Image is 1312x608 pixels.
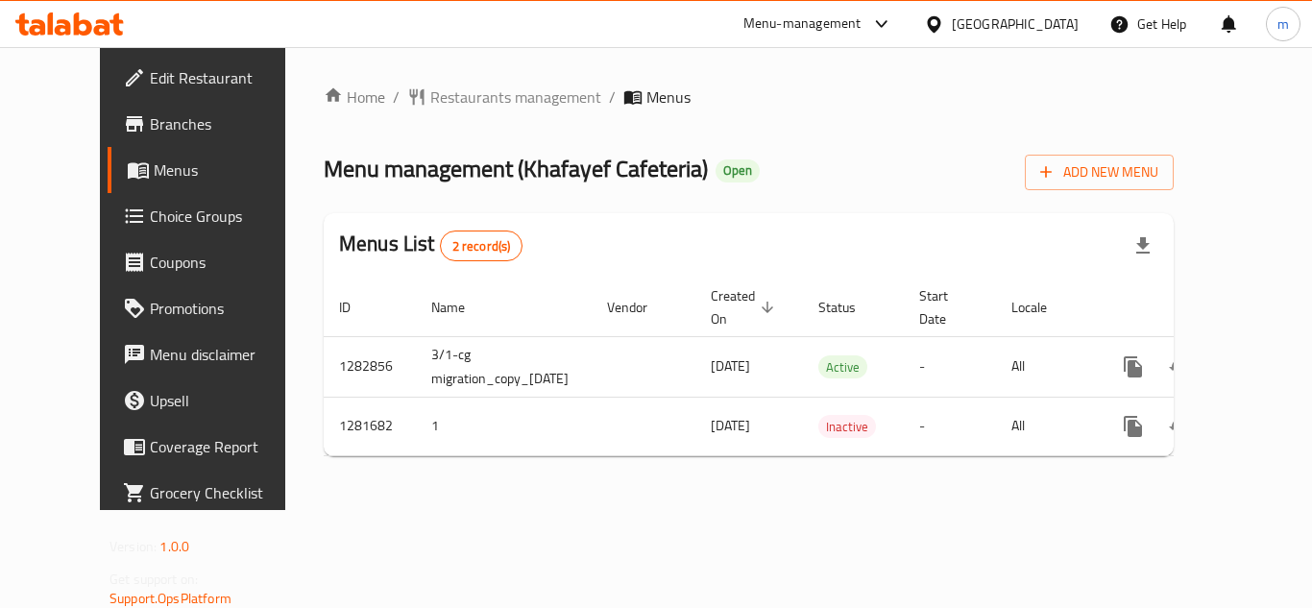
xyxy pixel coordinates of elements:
button: Change Status [1156,344,1203,390]
span: Status [818,296,881,319]
span: Menus [646,85,691,109]
span: Promotions [150,297,304,320]
td: 3/1-cg migration_copy_[DATE] [416,336,592,397]
li: / [609,85,616,109]
span: Restaurants management [430,85,601,109]
span: Open [716,162,760,179]
div: Total records count [440,231,523,261]
a: Edit Restaurant [108,55,319,101]
span: Choice Groups [150,205,304,228]
div: Export file [1120,223,1166,269]
a: Coverage Report [108,424,319,470]
span: Branches [150,112,304,135]
span: Locale [1011,296,1072,319]
a: Grocery Checklist [108,470,319,516]
span: Vendor [607,296,672,319]
span: Grocery Checklist [150,481,304,504]
span: Add New Menu [1040,160,1158,184]
a: Coupons [108,239,319,285]
span: Coupons [150,251,304,274]
button: Change Status [1156,403,1203,450]
span: Created On [711,284,780,330]
span: 2 record(s) [441,237,522,255]
a: Home [324,85,385,109]
span: Menu disclaimer [150,343,304,366]
td: All [996,397,1095,455]
td: - [904,336,996,397]
span: Inactive [818,416,876,438]
span: ID [339,296,376,319]
span: Menus [154,158,304,182]
span: [DATE] [711,413,750,438]
td: All [996,336,1095,397]
div: Open [716,159,760,182]
span: Upsell [150,389,304,412]
td: 1282856 [324,336,416,397]
span: Coverage Report [150,435,304,458]
li: / [393,85,400,109]
span: Edit Restaurant [150,66,304,89]
span: Name [431,296,490,319]
button: more [1110,403,1156,450]
span: Get support on: [109,567,198,592]
table: enhanced table [324,279,1310,456]
span: 1.0.0 [159,534,189,559]
div: [GEOGRAPHIC_DATA] [952,13,1079,35]
nav: breadcrumb [324,85,1174,109]
span: Start Date [919,284,973,330]
span: m [1277,13,1289,35]
div: Active [818,355,867,378]
button: Add New Menu [1025,155,1174,190]
a: Upsell [108,377,319,424]
a: Branches [108,101,319,147]
h2: Menus List [339,230,522,261]
th: Actions [1095,279,1310,337]
a: Promotions [108,285,319,331]
td: 1 [416,397,592,455]
a: Choice Groups [108,193,319,239]
span: [DATE] [711,353,750,378]
a: Restaurants management [407,85,601,109]
span: Version: [109,534,157,559]
td: 1281682 [324,397,416,455]
div: Menu-management [743,12,862,36]
a: Menu disclaimer [108,331,319,377]
button: more [1110,344,1156,390]
span: Active [818,356,867,378]
td: - [904,397,996,455]
a: Menus [108,147,319,193]
span: Menu management ( Khafayef Cafeteria ) [324,147,708,190]
div: Inactive [818,415,876,438]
